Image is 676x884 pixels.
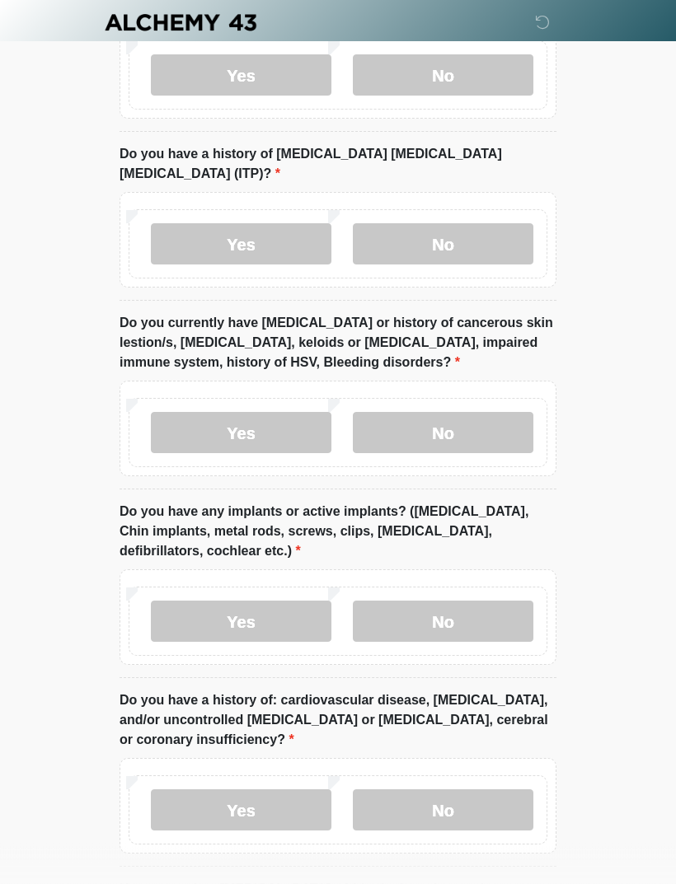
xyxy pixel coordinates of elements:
[151,601,331,643] label: Yes
[353,224,533,265] label: No
[103,12,258,33] img: Alchemy 43 Logo
[353,413,533,454] label: No
[353,601,533,643] label: No
[151,413,331,454] label: Yes
[151,55,331,96] label: Yes
[120,314,556,373] label: Do you currently have [MEDICAL_DATA] or history of cancerous skin lestion/s, [MEDICAL_DATA], kelo...
[151,224,331,265] label: Yes
[120,145,556,185] label: Do you have a history of [MEDICAL_DATA] [MEDICAL_DATA] [MEDICAL_DATA] (ITP)?
[353,790,533,831] label: No
[120,691,556,751] label: Do you have a history of: cardiovascular disease, [MEDICAL_DATA], and/or uncontrolled [MEDICAL_DA...
[151,790,331,831] label: Yes
[353,55,533,96] label: No
[120,503,556,562] label: Do you have any implants or active implants? ([MEDICAL_DATA], Chin implants, metal rods, screws, ...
